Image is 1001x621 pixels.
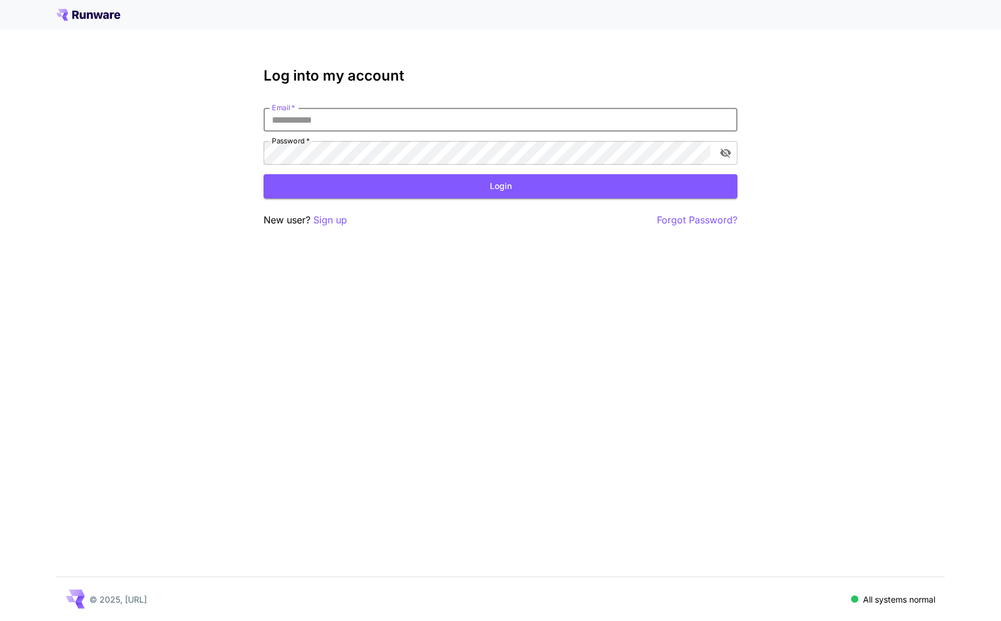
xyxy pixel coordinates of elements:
label: Email [272,103,295,113]
p: All systems normal [863,593,935,606]
h3: Log into my account [264,68,737,84]
button: Login [264,174,737,199]
button: toggle password visibility [715,142,736,164]
button: Forgot Password? [657,213,737,228]
button: Sign up [313,213,347,228]
p: © 2025, [URL] [89,593,147,606]
label: Password [272,136,310,146]
p: New user? [264,213,347,228]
